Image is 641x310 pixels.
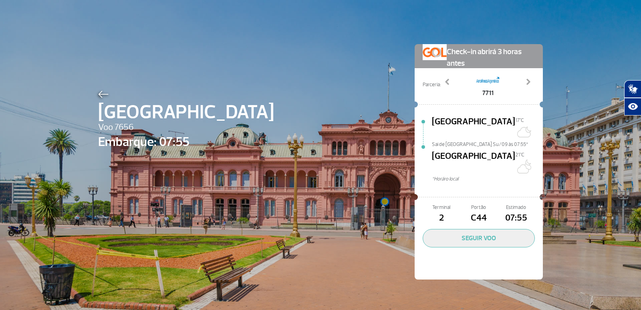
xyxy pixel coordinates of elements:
span: 21°C [515,152,524,158]
span: 17°C [515,117,524,124]
div: Plugin de acessibilidade da Hand Talk. [624,80,641,115]
span: 2 [423,211,460,225]
img: Céu limpo [515,124,531,140]
button: SEGUIR VOO [423,229,535,247]
span: [GEOGRAPHIC_DATA] [98,98,274,127]
span: Parceria: [423,81,441,89]
span: [GEOGRAPHIC_DATA] [432,150,515,175]
span: Portão [460,204,497,211]
button: Abrir tradutor de língua de sinais. [624,80,641,98]
span: Check-in abrirá 3 horas antes [447,44,535,69]
span: C44 [460,211,497,225]
button: Abrir recursos assistivos. [624,98,641,115]
img: Algumas nuvens [515,158,531,174]
span: Voo 7656 [98,121,274,134]
span: Sai de [GEOGRAPHIC_DATA] Su/09 às 07:55* [432,141,543,146]
span: Embarque: 07:55 [98,132,274,152]
span: *Horáro local [432,175,543,183]
span: 7711 [476,88,500,98]
span: Estimado [498,204,535,211]
span: 07:55 [498,211,535,225]
span: Terminal [423,204,460,211]
span: [GEOGRAPHIC_DATA] [432,115,515,141]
